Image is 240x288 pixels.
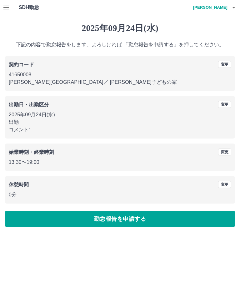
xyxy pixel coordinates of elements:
h1: 2025年09月24日(水) [5,23,235,33]
button: 変更 [218,101,231,108]
p: [PERSON_NAME][GEOGRAPHIC_DATA] ／ [PERSON_NAME]子どもの家 [9,78,231,86]
p: コメント: [9,126,231,134]
p: 出勤 [9,119,231,126]
p: 下記の内容で勤怠報告をします。よろしければ 「勤怠報告を申請する」を押してください。 [5,41,235,48]
b: 出勤日・出勤区分 [9,102,49,107]
button: 変更 [218,61,231,68]
button: 変更 [218,181,231,188]
b: 休憩時間 [9,182,29,187]
b: 始業時刻・終業時刻 [9,149,54,155]
p: 13:30 〜 19:00 [9,159,231,166]
p: 41650008 [9,71,231,78]
button: 変更 [218,149,231,155]
button: 勤怠報告を申請する [5,211,235,227]
b: 契約コード [9,62,34,67]
p: 2025年09月24日(水) [9,111,231,119]
p: 0分 [9,191,231,199]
